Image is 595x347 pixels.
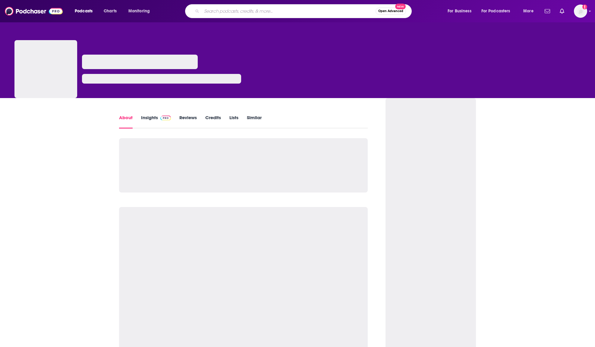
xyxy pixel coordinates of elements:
button: open menu [443,6,479,16]
a: Show notifications dropdown [557,6,567,16]
span: More [523,7,534,15]
svg: Add a profile image [582,5,587,9]
span: Monitoring [128,7,150,15]
a: Charts [100,6,120,16]
span: Podcasts [75,7,93,15]
span: Logged in as danikarchmer [574,5,587,18]
span: Charts [104,7,117,15]
img: User Profile [574,5,587,18]
span: For Podcasters [481,7,510,15]
a: About [119,115,133,129]
img: Podchaser Pro [160,116,171,120]
button: Show profile menu [574,5,587,18]
a: Credits [205,115,221,129]
button: open menu [71,6,100,16]
a: Reviews [179,115,197,129]
a: Similar [247,115,262,129]
div: Search podcasts, credits, & more... [191,4,417,18]
a: Show notifications dropdown [542,6,552,16]
img: Podchaser - Follow, Share and Rate Podcasts [5,5,63,17]
span: New [395,4,406,9]
button: Open AdvancedNew [376,8,406,15]
span: For Business [448,7,471,15]
button: open menu [124,6,158,16]
span: Open Advanced [378,10,403,13]
button: open menu [519,6,541,16]
input: Search podcasts, credits, & more... [202,6,376,16]
a: InsightsPodchaser Pro [141,115,171,129]
button: open menu [477,6,519,16]
a: Lists [229,115,238,129]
